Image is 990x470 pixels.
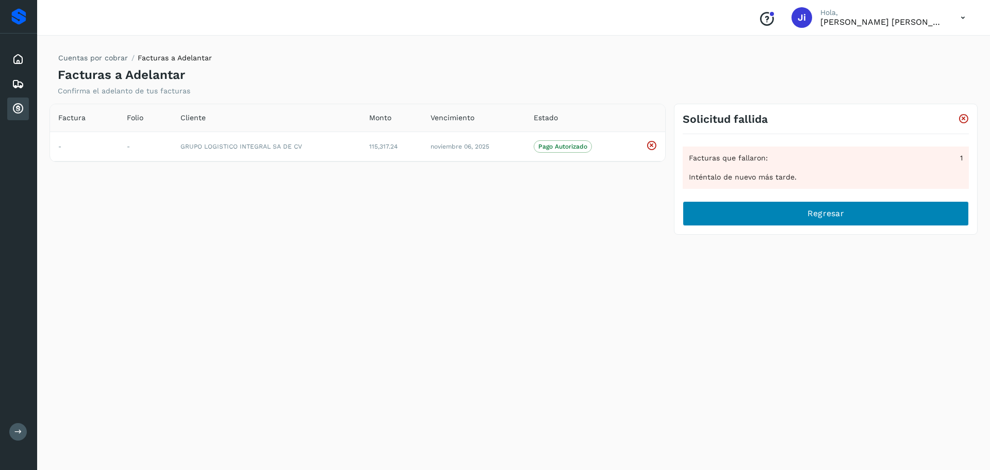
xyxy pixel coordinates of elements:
span: Factura [58,112,86,123]
button: Regresar [683,201,969,226]
td: - [50,132,119,161]
td: - [119,132,172,161]
span: Monto [369,112,391,123]
span: Cliente [180,112,206,123]
div: Cuentas por cobrar [7,98,29,120]
span: noviembre 06, 2025 [431,143,489,150]
div: Embarques [7,73,29,95]
span: Vencimiento [431,112,474,123]
td: GRUPO LOGISTICO INTEGRAL SA DE CV [172,132,361,161]
nav: breadcrumb [58,53,212,68]
div: Inténtalo de nuevo más tarde. [689,172,963,183]
span: 115,317.24 [369,143,398,150]
div: Inicio [7,48,29,71]
span: 1 [960,153,963,164]
span: Facturas a Adelantar [138,54,212,62]
span: Estado [534,112,558,123]
h4: Facturas a Adelantar [58,68,185,83]
p: Hola, [820,8,944,17]
span: Folio [127,112,143,123]
div: Facturas que fallaron: [689,153,963,164]
p: Juana irma Hernández Rojas [820,17,944,27]
span: Regresar [807,208,844,219]
a: Cuentas por cobrar [58,54,128,62]
p: Confirma el adelanto de tus facturas [58,87,190,95]
p: Pago Autorizado [538,143,587,150]
h3: Solicitud fallida [683,112,768,125]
